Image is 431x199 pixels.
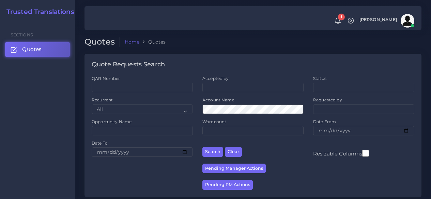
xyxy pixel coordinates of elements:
h4: Quote Requests Search [92,61,165,68]
h2: Quotes [84,37,120,47]
span: Sections [11,32,33,37]
label: Date From [313,119,336,125]
label: Resizable Columns [313,149,369,157]
label: Requested by [313,97,342,103]
span: [PERSON_NAME] [359,18,397,22]
a: Trusted Translations [2,8,74,16]
li: Quotes [139,38,166,45]
label: QAR Number [92,76,120,81]
a: [PERSON_NAME]avatar [356,14,417,28]
a: 1 [332,17,344,24]
a: Home [125,38,140,45]
label: Accepted by [202,76,229,81]
input: Resizable Columns [362,149,369,157]
span: Quotes [22,46,42,53]
label: Opportunity Name [92,119,132,125]
label: Recurrent [92,97,113,103]
label: Date To [92,140,108,146]
label: Account Name [202,97,234,103]
label: Status [313,76,326,81]
button: Clear [225,147,242,157]
button: Pending PM Actions [202,180,253,190]
button: Pending Manager Actions [202,164,266,173]
label: Wordcount [202,119,226,125]
span: 1 [338,14,345,20]
button: Search [202,147,223,157]
img: avatar [401,14,414,28]
a: Quotes [5,42,70,56]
